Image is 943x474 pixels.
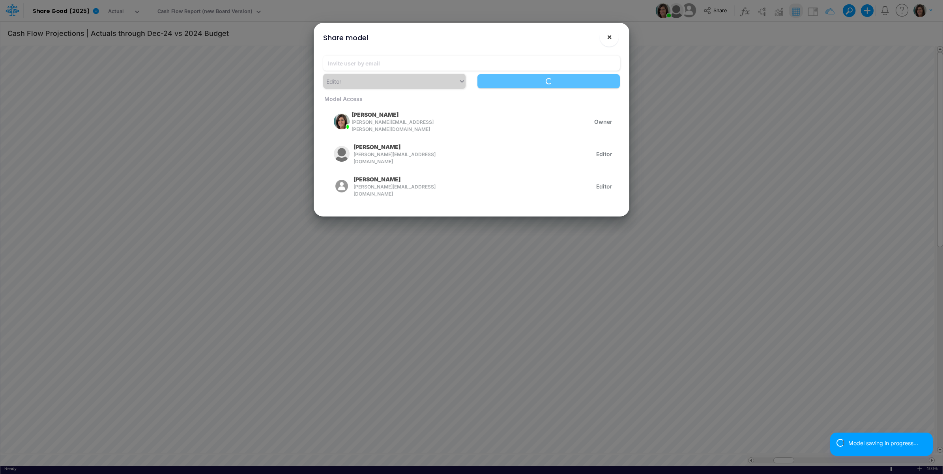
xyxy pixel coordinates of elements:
img: rounded user avatar [334,178,350,194]
div: Model saving in progress... [848,439,926,447]
img: rounded user avatar [334,146,350,162]
span: × [607,32,612,41]
div: Share model [323,32,368,43]
input: Invite user by email [323,56,620,71]
span: Editor [596,182,612,190]
span: Owner [594,118,612,126]
img: rounded user avatar [334,114,350,129]
p: [PERSON_NAME] [354,175,400,183]
span: [PERSON_NAME][EMAIL_ADDRESS][PERSON_NAME][DOMAIN_NAME] [352,119,441,133]
span: [PERSON_NAME][EMAIL_ADDRESS][DOMAIN_NAME] [354,183,441,198]
p: [PERSON_NAME] [354,143,400,151]
span: [PERSON_NAME][EMAIL_ADDRESS][DOMAIN_NAME] [354,151,441,165]
span: Model Access [323,95,363,102]
button: Close [600,28,619,47]
span: Editor [596,150,612,158]
p: [PERSON_NAME] [352,110,399,119]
